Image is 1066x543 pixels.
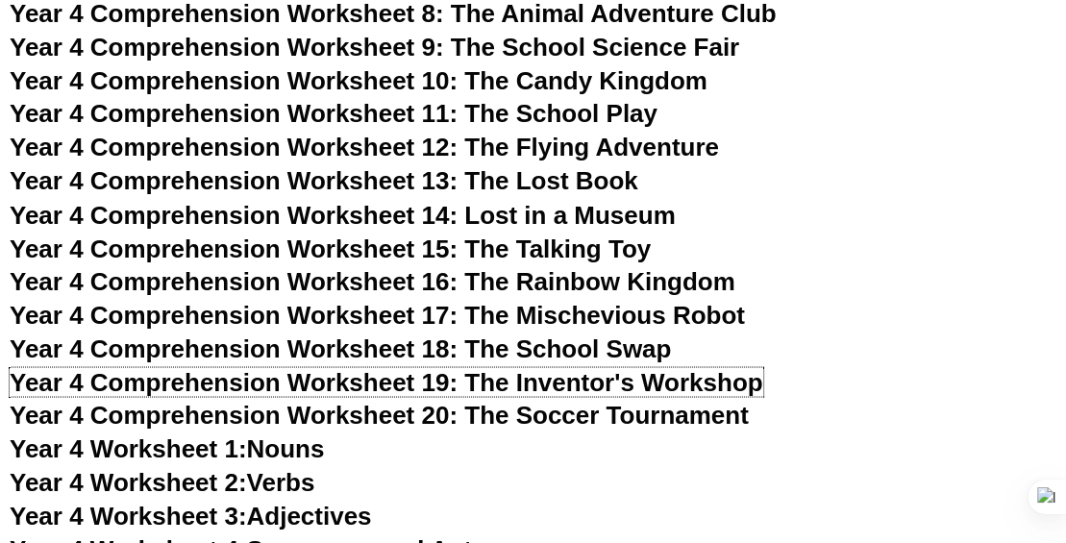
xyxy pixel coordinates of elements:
[10,234,651,262] a: Year 4 Comprehension Worksheet 15: The Talking Toy
[10,200,676,229] a: Year 4 Comprehension Worksheet 14: Lost in a Museum
[10,333,671,362] a: Year 4 Comprehension Worksheet 18: The School Swap
[10,66,707,95] a: Year 4 Comprehension Worksheet 10: The Candy Kingdom
[10,33,739,62] a: Year 4 Comprehension Worksheet 9: The School Science Fair
[10,467,247,496] span: Year 4 Worksheet 2:
[10,433,247,462] span: Year 4 Worksheet 1:
[10,133,719,161] a: Year 4 Comprehension Worksheet 12: The Flying Adventure
[10,266,735,295] a: Year 4 Comprehension Worksheet 16: The Rainbow Kingdom
[10,367,763,396] a: Year 4 Comprehension Worksheet 19: The Inventor's Workshop
[10,166,638,195] a: Year 4 Comprehension Worksheet 13: The Lost Book
[10,467,314,496] a: Year 4 Worksheet 2:Verbs
[10,433,324,462] a: Year 4 Worksheet 1:Nouns
[10,99,657,128] a: Year 4 Comprehension Worksheet 11: The School Play
[10,300,745,329] a: Year 4 Comprehension Worksheet 17: The Mischevious Robot
[10,501,247,530] span: Year 4 Worksheet 3:
[10,501,372,530] a: Year 4 Worksheet 3:Adjectives
[10,400,749,429] a: Year 4 Comprehension Worksheet 20: The Soccer Tournament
